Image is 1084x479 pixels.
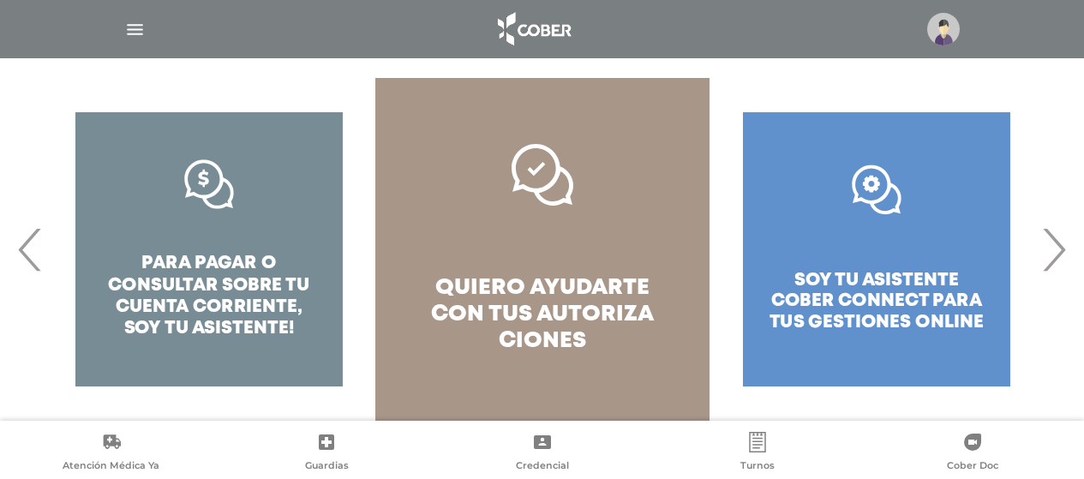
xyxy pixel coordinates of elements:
a: Turnos [650,432,865,476]
img: Cober_menu-lines-white.svg [124,19,146,40]
img: logo_cober_home-white.png [488,9,578,50]
span: autoriza ciones [499,304,654,351]
a: Guardias [219,432,434,476]
a: Atención Médica Ya [3,432,219,476]
span: Atención Médica Ya [63,459,159,475]
a: Credencial [434,432,650,476]
span: Cober Doc [947,459,998,475]
span: Previous [14,203,47,296]
span: Guardias [305,459,349,475]
img: profile-placeholder.svg [927,13,960,45]
span: Next [1037,203,1070,296]
span: Credencial [516,459,569,475]
span: Turnos [740,459,775,475]
a: Cober Doc [865,432,1081,476]
span: quiero ayudarte con tus [431,278,650,325]
a: quiero ayudarte con tus autoriza ciones [375,78,710,421]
